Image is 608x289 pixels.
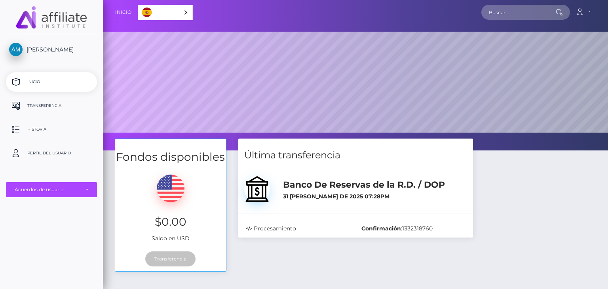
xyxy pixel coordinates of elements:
[115,4,131,21] a: Inicio
[9,124,94,135] p: Historia
[6,72,97,92] a: Inicio
[115,149,226,165] h3: Fondos disponibles
[16,6,87,29] img: MassPay
[115,165,226,247] div: Saldo en USD
[244,148,467,162] h4: Última transferencia
[6,96,97,116] a: Transferencia
[481,5,556,20] input: Buscar...
[6,46,97,53] span: [PERSON_NAME]
[9,147,94,159] p: Perfil del usuario
[244,176,270,202] img: bank.svg
[6,120,97,139] a: Historia
[6,182,97,197] button: Acuerdos de usuario
[240,224,356,233] div: Procesamiento
[121,214,220,230] h3: $0.00
[157,175,184,202] img: USD.png
[361,225,401,232] b: Confirmación
[138,5,192,20] a: Español
[138,5,193,20] aside: Language selected: Español
[283,193,467,200] h6: 31 [PERSON_NAME] de 2025 07:28PM
[283,179,467,191] h5: Banco De Reservas de la R.D. / DOP
[402,225,433,232] span: 1332318760
[9,100,94,112] p: Transferencia
[138,5,193,20] div: Language
[15,186,80,193] div: Acuerdos de usuario
[355,224,471,233] div: :
[9,76,94,88] p: Inicio
[6,143,97,163] a: Perfil del usuario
